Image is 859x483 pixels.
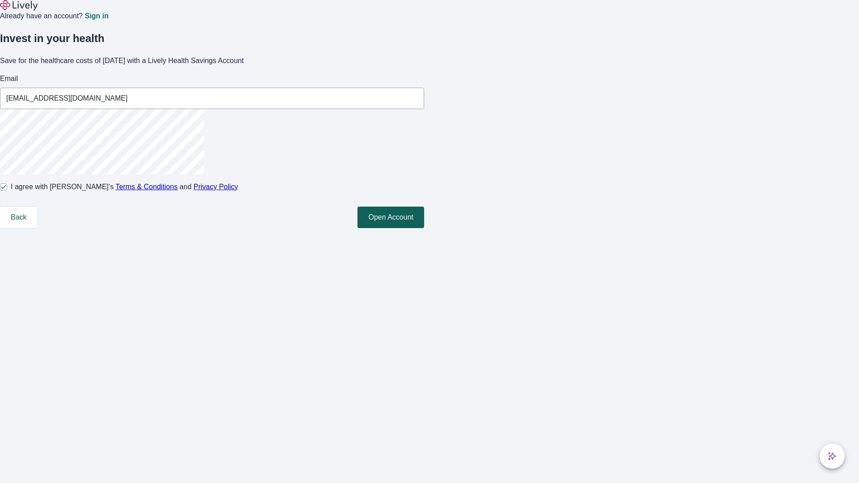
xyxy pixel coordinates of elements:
svg: Lively AI Assistant [828,452,837,461]
a: Terms & Conditions [115,183,178,191]
button: Open Account [357,207,424,228]
span: I agree with [PERSON_NAME]’s and [11,182,238,192]
a: Privacy Policy [194,183,238,191]
button: chat [820,444,845,469]
a: Sign in [85,13,108,20]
